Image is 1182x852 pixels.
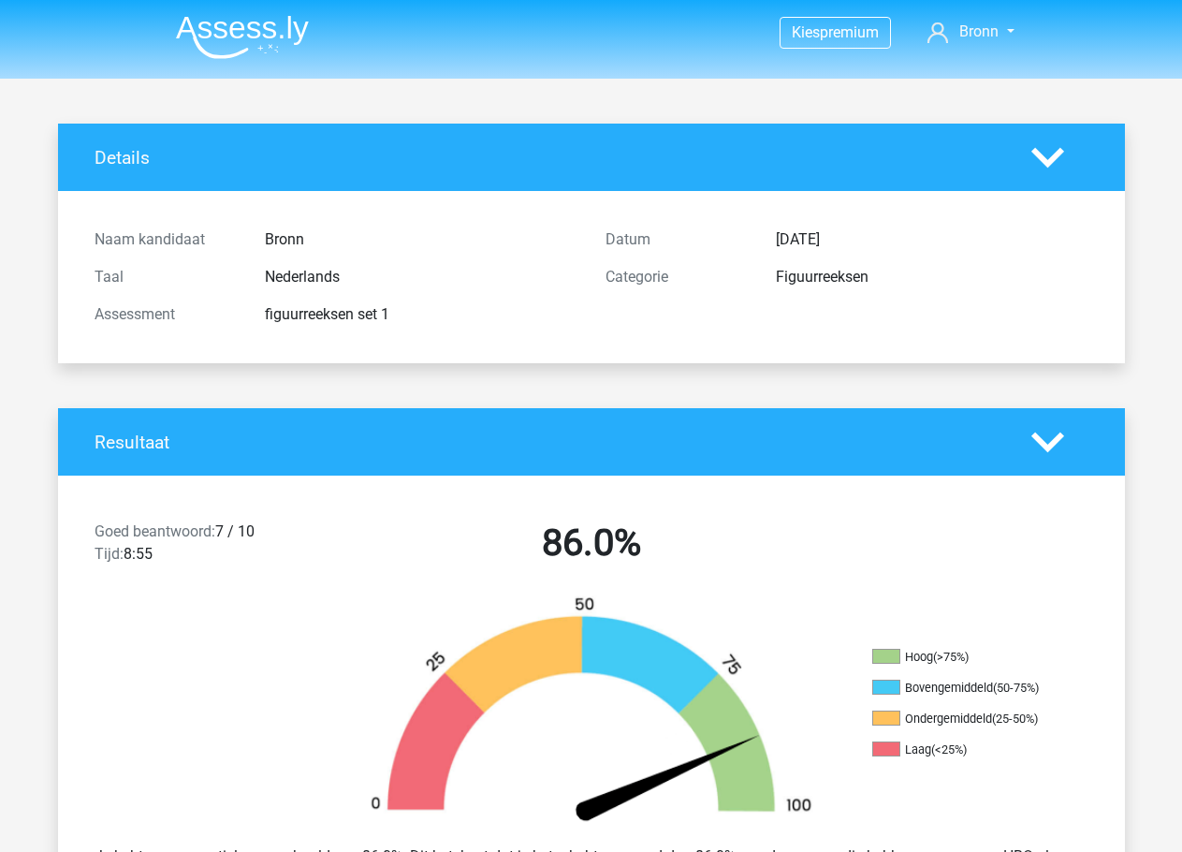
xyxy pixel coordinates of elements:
div: (50-75%) [993,681,1039,695]
h2: 86.0% [350,521,833,566]
li: Bovengemiddeld [872,680,1059,697]
span: Kies [792,23,820,41]
div: (<25%) [931,742,967,757]
div: (25-50%) [992,712,1038,726]
div: Bronn [251,228,591,251]
span: Tijd: [95,545,124,563]
a: Kiespremium [781,20,890,45]
div: Categorie [591,266,762,288]
span: Bronn [959,22,999,40]
span: Goed beantwoord: [95,522,215,540]
h4: Resultaat [95,432,1003,453]
div: Assessment [80,303,251,326]
li: Laag [872,742,1059,758]
img: Assessly [176,15,309,59]
img: 86.bedef3011a2e.png [339,595,844,830]
a: Bronn [920,21,1021,43]
div: figuurreeksen set 1 [251,303,591,326]
h4: Details [95,147,1003,169]
div: Taal [80,266,251,288]
li: Ondergemiddeld [872,711,1059,727]
div: Figuurreeksen [762,266,1102,288]
div: [DATE] [762,228,1102,251]
div: 7 / 10 8:55 [80,521,336,573]
li: Hoog [872,649,1059,666]
div: Naam kandidaat [80,228,251,251]
span: premium [820,23,879,41]
div: (>75%) [933,650,969,664]
div: Nederlands [251,266,591,288]
div: Datum [591,228,762,251]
